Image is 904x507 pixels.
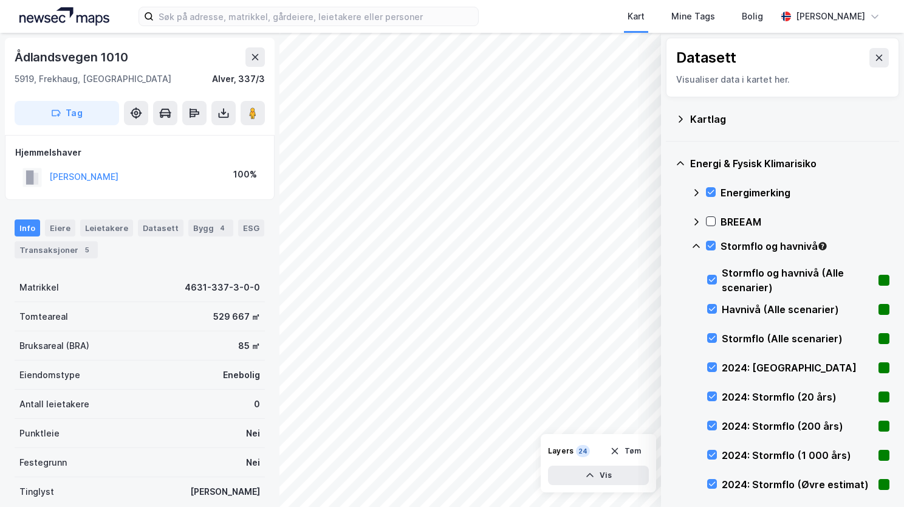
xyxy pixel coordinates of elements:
[213,309,260,324] div: 529 667 ㎡
[690,156,889,171] div: Energi & Fysisk Klimarisiko
[19,339,89,353] div: Bruksareal (BRA)
[138,219,183,236] div: Datasett
[19,7,109,26] img: logo.a4113a55bc3d86da70a041830d287a7e.svg
[628,9,645,24] div: Kart
[742,9,763,24] div: Bolig
[19,485,54,499] div: Tinglyst
[548,466,649,485] button: Vis
[216,222,228,234] div: 4
[80,219,133,236] div: Leietakere
[254,397,260,412] div: 0
[721,239,889,253] div: Stormflo og havnivå
[19,397,89,412] div: Antall leietakere
[185,280,260,295] div: 4631-337-3-0-0
[722,331,874,346] div: Stormflo (Alle scenarier)
[690,112,889,126] div: Kartlag
[246,455,260,470] div: Nei
[15,145,264,160] div: Hjemmelshaver
[238,219,264,236] div: ESG
[676,72,889,87] div: Visualiser data i kartet her.
[45,219,75,236] div: Eiere
[722,360,874,375] div: 2024: [GEOGRAPHIC_DATA]
[576,445,590,457] div: 24
[233,167,257,182] div: 100%
[190,485,260,499] div: [PERSON_NAME]
[676,48,736,67] div: Datasett
[548,446,574,456] div: Layers
[15,241,98,258] div: Transaksjoner
[15,101,119,125] button: Tag
[796,9,865,24] div: [PERSON_NAME]
[722,266,874,295] div: Stormflo og havnivå (Alle scenarier)
[212,72,265,86] div: Alver, 337/3
[154,7,478,26] input: Søk på adresse, matrikkel, gårdeiere, leietakere eller personer
[19,455,67,470] div: Festegrunn
[188,219,233,236] div: Bygg
[843,449,904,507] iframe: Chat Widget
[19,368,80,382] div: Eiendomstype
[671,9,715,24] div: Mine Tags
[15,219,40,236] div: Info
[721,215,889,229] div: BREEAM
[81,244,93,256] div: 5
[223,368,260,382] div: Enebolig
[722,419,874,433] div: 2024: Stormflo (200 års)
[722,477,874,492] div: 2024: Stormflo (Øvre estimat)
[602,441,649,461] button: Tøm
[19,280,59,295] div: Matrikkel
[15,47,131,67] div: Ådlandsvegen 1010
[721,185,889,200] div: Energimerking
[722,390,874,404] div: 2024: Stormflo (20 års)
[722,302,874,317] div: Havnivå (Alle scenarier)
[722,448,874,463] div: 2024: Stormflo (1 000 års)
[19,309,68,324] div: Tomteareal
[238,339,260,353] div: 85 ㎡
[246,426,260,441] div: Nei
[19,426,60,441] div: Punktleie
[15,72,171,86] div: 5919, Frekhaug, [GEOGRAPHIC_DATA]
[817,241,828,252] div: Tooltip anchor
